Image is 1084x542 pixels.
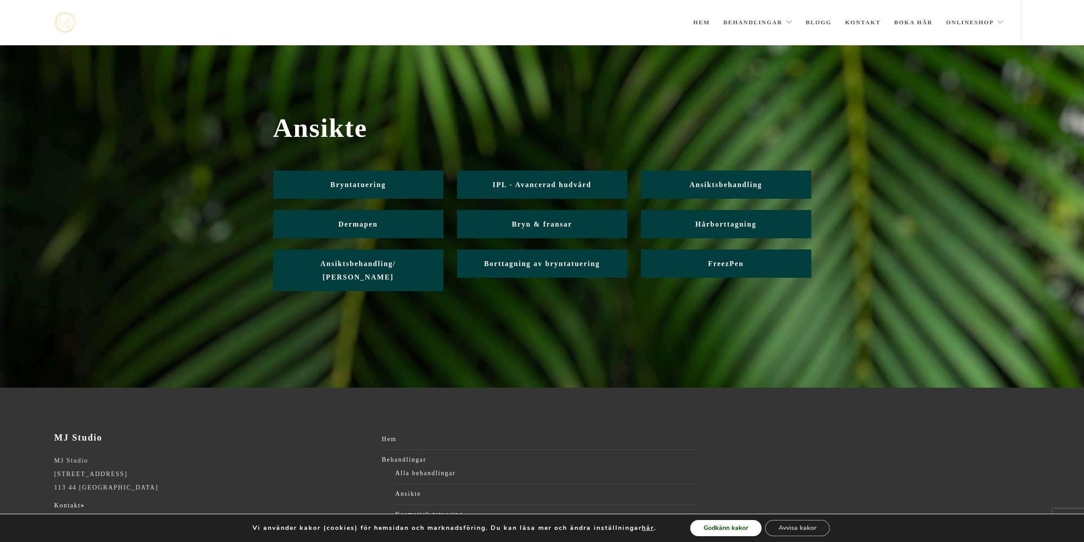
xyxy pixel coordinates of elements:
[642,524,654,532] button: här
[320,260,396,281] span: Ansiktsbehandling/ [PERSON_NAME]
[273,170,444,199] a: Bryntatuering
[457,170,627,199] a: IPL - Avancerad hudvård
[690,520,762,536] button: Godkänn kakor
[54,433,370,443] h3: MJ Studio
[689,181,762,188] span: Ansiktsbehandling
[252,524,656,532] p: Vi använder kakor (cookies) för hemsidan och marknadsföring. Du kan läsa mer och ändra inställnin...
[641,170,811,199] a: Ansiktsbehandling
[382,453,697,467] a: Behandlingar
[273,113,811,144] span: Ansikte
[54,454,370,494] p: MJ Studio [STREET_ADDRESS] 113 44 [GEOGRAPHIC_DATA]
[457,249,627,278] a: Borttagning av bryntatuering
[54,13,75,33] img: mjstudio
[695,220,756,228] span: Hårborttagning
[492,181,591,188] span: IPL - Avancerad hudvård
[641,249,811,278] a: FreezPen
[395,467,697,480] a: Alla behandlingar
[54,13,75,33] a: mjstudio mjstudio mjstudio
[708,260,744,267] span: FreezPen
[484,260,600,267] span: Borttagning av bryntatuering
[382,433,697,446] a: Hem
[54,502,85,509] a: Kontakt»
[331,181,386,188] span: Bryntatuering
[273,249,444,291] a: Ansiktsbehandling/ [PERSON_NAME]
[395,508,697,521] a: Kosmetisk tatuering
[765,520,830,536] button: Avvisa kakor
[457,210,627,238] a: Bryn & fransar
[641,210,811,238] a: Hårborttagning
[512,220,572,228] span: Bryn & fransar
[273,210,444,238] a: Dermapen
[81,502,85,509] strong: »
[395,487,697,501] a: Ansikte
[339,220,378,228] span: Dermapen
